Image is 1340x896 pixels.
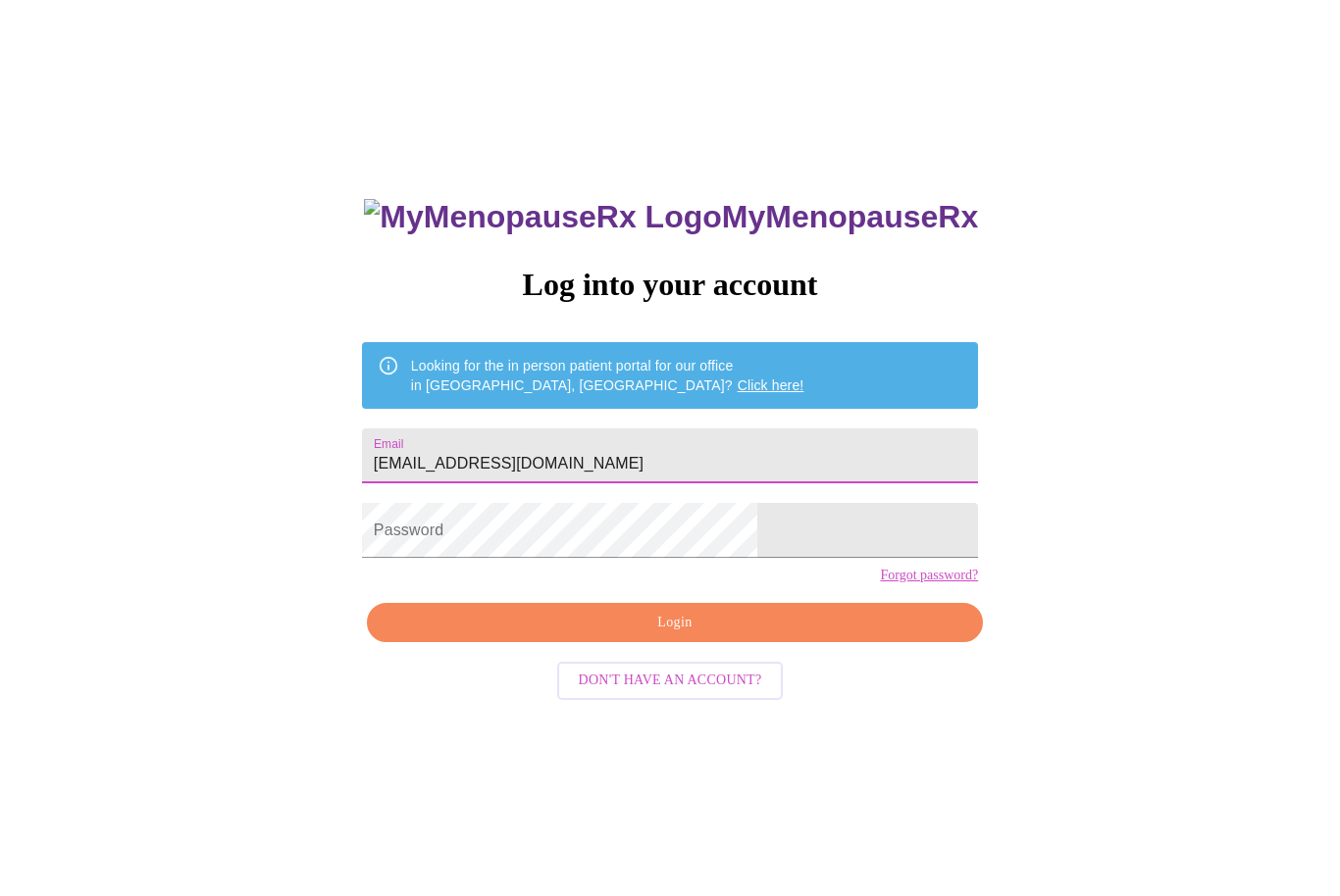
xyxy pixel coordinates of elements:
[579,669,762,693] span: Don't have an account?
[364,199,721,235] img: MyMenopauseRx Logo
[738,377,804,393] a: Click here!
[880,568,978,583] a: Forgot password?
[362,267,978,303] h3: Log into your account
[557,662,784,700] button: Don't have an account?
[367,603,983,643] button: Login
[411,348,804,403] div: Looking for the in person patient portal for our office in [GEOGRAPHIC_DATA], [GEOGRAPHIC_DATA]?
[389,611,960,635] span: Login
[364,199,978,235] h3: MyMenopauseRx
[552,671,789,687] a: Don't have an account?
